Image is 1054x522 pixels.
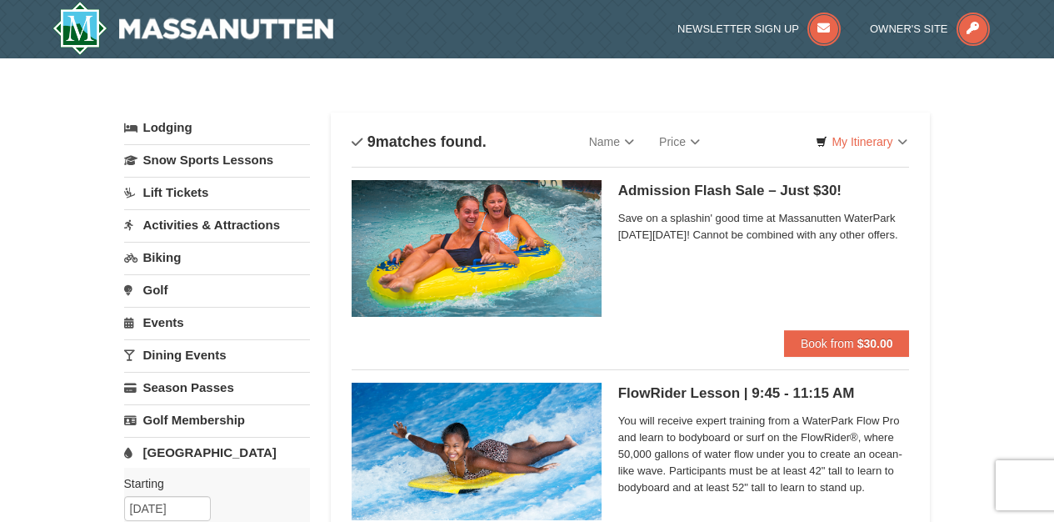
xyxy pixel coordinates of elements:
a: Owner's Site [870,23,990,35]
img: 6619917-1618-f229f8f2.jpg [352,180,602,317]
a: Biking [124,242,310,273]
a: Season Passes [124,372,310,403]
a: Golf Membership [124,404,310,435]
a: Golf [124,274,310,305]
a: Snow Sports Lessons [124,144,310,175]
a: Dining Events [124,339,310,370]
span: Owner's Site [870,23,948,35]
strong: $30.00 [857,337,893,350]
img: Massanutten Resort Logo [52,2,334,55]
img: 6619917-216-363963c7.jpg [352,383,602,519]
a: Lodging [124,113,310,143]
span: Save on a splashin' good time at Massanutten WaterPark [DATE][DATE]! Cannot be combined with any ... [618,210,910,243]
label: Starting [124,475,297,492]
a: Activities & Attractions [124,209,310,240]
span: Newsletter Sign Up [677,23,799,35]
button: Book from $30.00 [784,330,910,357]
a: Events [124,307,310,338]
a: [GEOGRAPHIC_DATA] [124,437,310,468]
span: 9 [367,133,376,150]
a: Massanutten Resort [52,2,334,55]
a: Price [647,125,712,158]
h5: Admission Flash Sale – Just $30! [618,183,910,199]
h5: FlowRider Lesson | 9:45 - 11:15 AM [618,385,910,402]
a: Newsletter Sign Up [677,23,841,35]
a: My Itinerary [805,129,917,154]
a: Lift Tickets [124,177,310,208]
h4: matches found. [352,133,487,150]
span: Book from [801,337,854,350]
a: Name [577,125,647,158]
span: You will receive expert training from a WaterPark Flow Pro and learn to bodyboard or surf on the ... [618,413,910,496]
